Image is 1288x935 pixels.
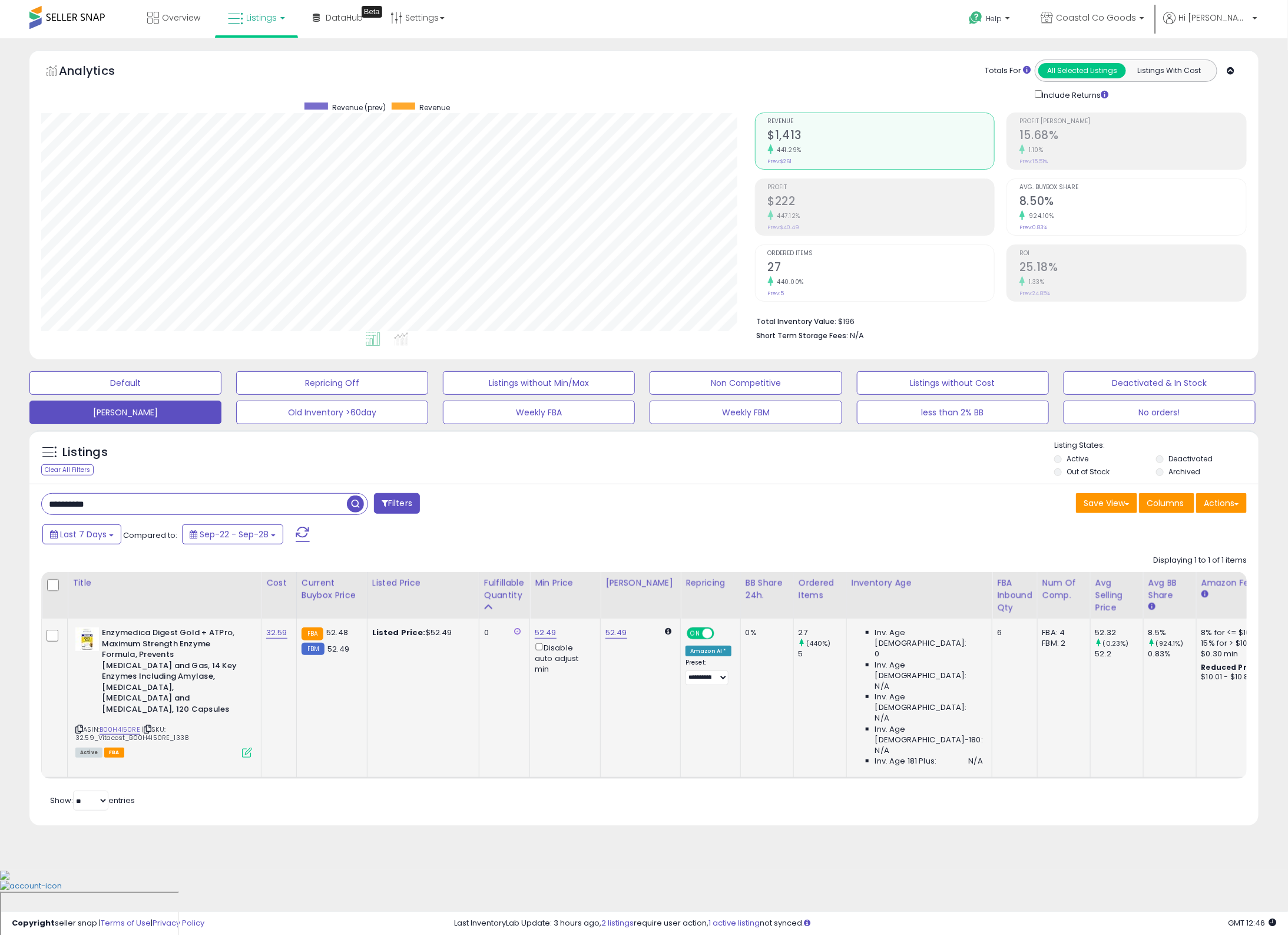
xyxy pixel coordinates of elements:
[968,11,983,25] i: Get Help
[768,250,995,257] span: Ordered Items
[997,627,1028,638] div: 6
[986,14,1002,24] span: Help
[746,627,784,638] div: 0%
[1019,118,1246,125] span: Profit [PERSON_NAME]
[985,65,1031,77] div: Totals For
[875,681,889,692] span: N/A
[246,12,277,24] span: Listings
[768,224,800,231] small: Prev: $40.49
[1156,639,1184,648] small: (924.1%)
[419,103,450,113] span: Revenue
[1148,649,1196,659] div: 0.83%
[29,401,221,424] button: [PERSON_NAME]
[875,692,983,713] span: Inv. Age [DEMOGRAPHIC_DATA]:
[799,649,846,659] div: 5
[768,194,995,210] h2: $222
[1076,493,1137,513] button: Save View
[875,745,889,756] span: N/A
[75,748,102,758] span: All listings currently available for purchase on Amazon
[1147,497,1184,509] span: Columns
[806,639,831,648] small: (440%)
[768,260,995,276] h2: 27
[443,371,635,395] button: Listings without Min/Max
[875,649,880,659] span: 0
[1125,63,1213,78] button: Listings With Cost
[1064,371,1256,395] button: Deactivated & In Stock
[650,371,842,395] button: Non Competitive
[857,401,1049,424] button: less than 2% BB
[362,6,382,18] div: Tooltip anchor
[768,290,784,297] small: Prev: 5
[1019,128,1246,144] h2: 15.68%
[1067,467,1110,477] label: Out of Stock
[1148,602,1155,612] small: Avg BB Share.
[50,795,135,806] span: Show: entries
[302,643,325,655] small: FBM
[236,401,428,424] button: Old Inventory >60day
[374,493,420,514] button: Filters
[1095,649,1143,659] div: 52.2
[1019,158,1048,165] small: Prev: 15.51%
[200,528,269,540] span: Sep-22 - Sep-28
[42,524,121,544] button: Last 7 Days
[1042,577,1085,602] div: Num of Comp.
[372,627,470,638] div: $52.49
[1019,194,1246,210] h2: 8.50%
[1019,290,1050,297] small: Prev: 24.85%
[875,660,983,681] span: Inv. Age [DEMOGRAPHIC_DATA]:
[1019,250,1246,257] span: ROI
[1153,555,1247,566] div: Displaying 1 to 1 of 1 items
[535,577,595,589] div: Min Price
[484,627,521,638] div: 0
[875,756,937,766] span: Inv. Age 181 Plus:
[1054,440,1259,451] p: Listing States:
[62,444,108,461] h5: Listings
[875,724,983,745] span: Inv. Age [DEMOGRAPHIC_DATA]-180:
[688,629,703,639] span: ON
[1103,639,1129,648] small: (0.23%)
[302,577,362,602] div: Current Buybox Price
[443,401,635,424] button: Weekly FBA
[75,627,252,756] div: ASIN:
[997,577,1032,614] div: FBA inbound Qty
[757,331,849,341] b: Short Term Storage Fees:
[41,464,94,475] div: Clear All Filters
[1095,577,1138,614] div: Avg Selling Price
[372,627,426,638] b: Listed Price:
[1025,146,1044,154] small: 1.10%
[1019,224,1047,231] small: Prev: 0.83%
[1019,260,1246,276] h2: 25.18%
[799,577,842,602] div: Ordered Items
[650,401,842,424] button: Weekly FBM
[104,748,124,758] span: FBA
[100,725,140,735] a: B00H4I50RE
[773,146,802,154] small: 441.29%
[75,627,99,651] img: 41oFxaKaAFL._SL40_.jpg
[266,627,287,639] a: 32.59
[757,316,837,326] b: Total Inventory Value:
[75,725,189,742] span: | SKU: 32.59_Vitacost_B00H4I50RE_1338
[773,212,801,220] small: 447.12%
[29,371,221,395] button: Default
[72,577,256,589] div: Title
[1163,12,1257,38] a: Hi [PERSON_NAME]
[236,371,428,395] button: Repricing Off
[605,627,627,639] a: 52.49
[1019,184,1246,191] span: Avg. Buybox Share
[535,641,591,675] div: Disable auto adjust min
[1064,401,1256,424] button: No orders!
[1148,627,1196,638] div: 8.5%
[484,577,525,602] div: Fulfillable Quantity
[875,627,983,649] span: Inv. Age [DEMOGRAPHIC_DATA]:
[1038,63,1126,78] button: All Selected Listings
[1139,493,1194,513] button: Columns
[875,713,889,723] span: N/A
[686,646,731,656] div: Amazon AI *
[857,371,1049,395] button: Listings without Cost
[1196,493,1247,513] button: Actions
[1168,467,1200,477] label: Archived
[773,277,804,286] small: 440.00%
[1025,212,1054,220] small: 924.10%
[326,12,363,24] span: DataHub
[686,659,731,685] div: Preset:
